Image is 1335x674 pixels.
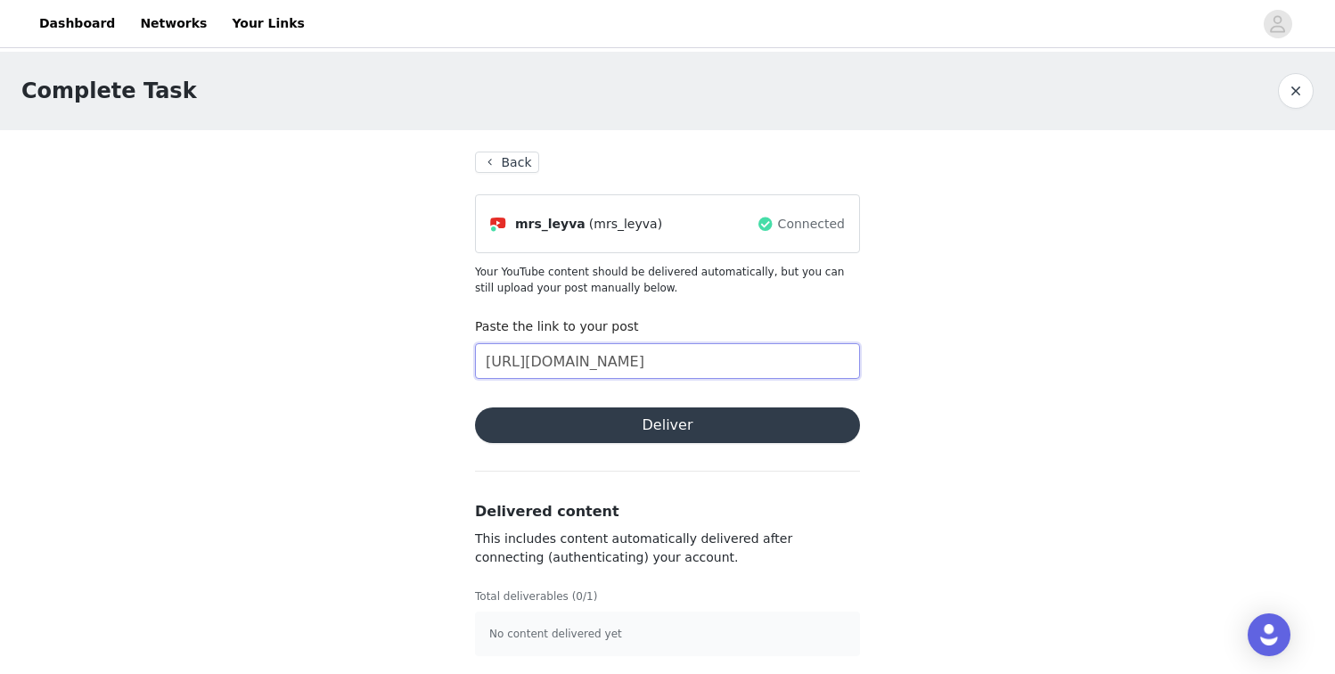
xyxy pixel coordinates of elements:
[475,531,792,564] span: This includes content automatically delivered after connecting (authenticating) your account.
[489,626,846,642] p: No content delivered yet
[778,215,845,234] span: Connected
[29,4,126,44] a: Dashboard
[589,215,662,234] span: (mrs_leyva)
[475,343,860,379] input: Paste the link to your content here
[475,588,860,604] p: Total deliverables (0/1)
[475,264,860,296] p: Your YouTube content should be delivered automatically, but you can still upload your post manual...
[475,407,860,443] button: Deliver
[475,319,639,333] label: Paste the link to your post
[1248,613,1290,656] div: Open Intercom Messenger
[221,4,315,44] a: Your Links
[475,152,539,173] button: Back
[129,4,217,44] a: Networks
[1269,10,1286,38] div: avatar
[515,215,586,234] span: mrs_leyva
[21,75,197,107] h1: Complete Task
[475,501,860,522] h3: Delivered content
